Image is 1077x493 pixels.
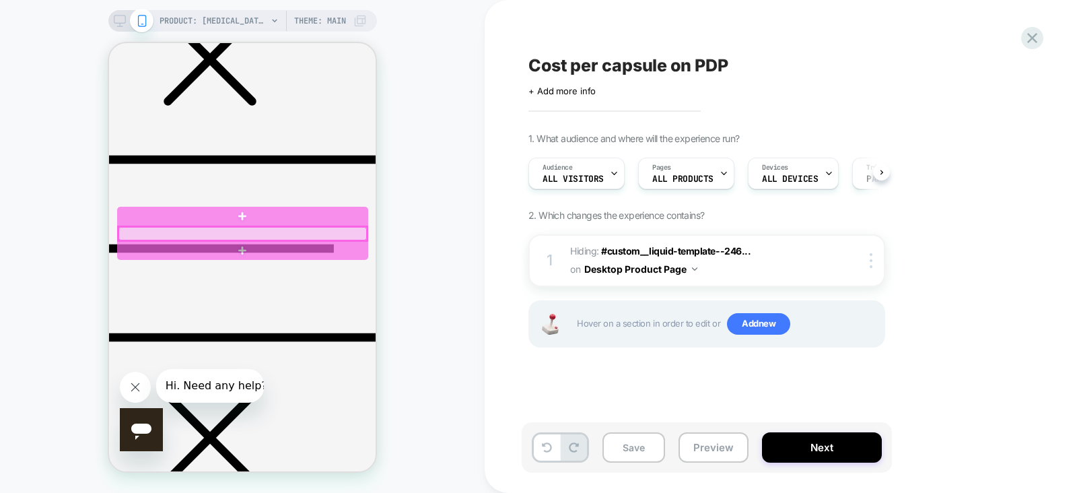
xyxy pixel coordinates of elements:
iframe: Close message [11,329,42,360]
span: Audience [543,163,573,172]
span: 2. Which changes the experience contains? [528,209,704,221]
span: ALL DEVICES [762,174,818,184]
img: close [870,253,872,268]
span: Hi. Need any help? [9,10,111,23]
span: on [570,261,580,277]
span: Hiding : [570,242,827,279]
span: PRODUCT: [MEDICAL_DATA] Tablets [solgar] [160,10,267,32]
iframe: Message from company [47,326,155,360]
span: #custom__liquid-template--246... [601,245,751,257]
span: + Add more info [528,86,596,96]
img: down arrow [692,267,697,271]
span: All Visitors [543,174,604,184]
button: Preview [679,432,749,463]
span: Cost per capsule on PDP [528,55,728,75]
span: 1. What audience and where will the experience run? [528,133,739,144]
span: Devices [762,163,788,172]
span: Pages [652,163,671,172]
span: Hover on a section in order to edit or [577,313,877,335]
button: Save [602,432,665,463]
iframe: Button to launch messaging window [11,365,54,408]
span: Add new [727,313,790,335]
div: 1 [543,247,557,274]
span: ALL PRODUCTS [652,174,714,184]
img: Joystick [536,314,563,335]
button: Next [762,432,882,463]
span: Theme: MAIN [294,10,346,32]
span: Trigger [866,163,893,172]
span: Page Load [866,174,912,184]
button: Desktop Product Page [584,259,697,279]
